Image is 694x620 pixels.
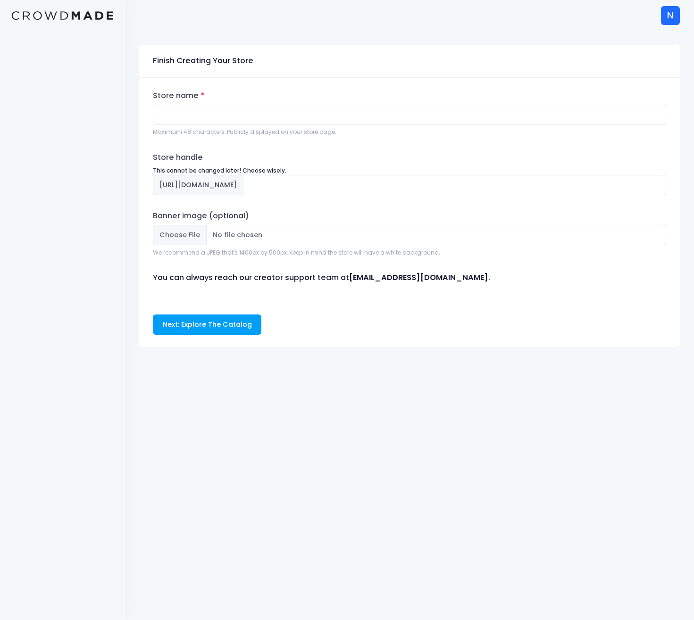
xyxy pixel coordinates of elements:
[153,272,666,283] p: You can always reach our creator support team at .
[661,6,680,25] div: N
[153,128,666,136] div: Maximum 48 characters. Publicly displayed on your store page.
[153,152,203,163] label: Store handle
[12,11,113,20] img: Logo
[153,166,666,175] div: This cannot be changed later! Choose wisely.
[153,210,249,222] label: Banner image (optional)
[349,272,488,283] strong: [EMAIL_ADDRESS][DOMAIN_NAME]
[153,175,243,195] span: [URL][DOMAIN_NAME]
[153,48,253,74] div: Finish Creating Your Store
[153,314,261,335] input: Next: Explore The Catalog
[153,248,666,257] div: We recommend a JPEG that's 1400px by 500px. Keep in mind the store will have a white background.
[153,90,204,101] label: Store name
